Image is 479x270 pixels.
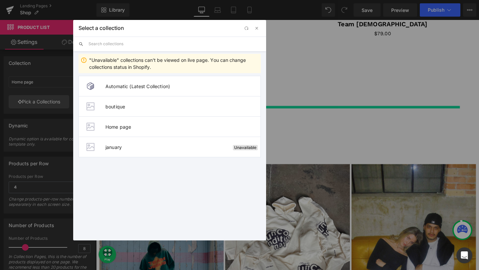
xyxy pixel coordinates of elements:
[88,37,261,51] input: Search collections
[105,124,260,130] span: Home page
[105,104,260,109] span: boutique
[456,247,472,263] div: Open Intercom Messenger
[79,25,124,31] p: Select a collection
[254,0,348,8] a: Team [DEMOGRAPHIC_DATA]
[89,57,258,70] div: "Unavailable" collections can't be viewed on live page. You can change collections status in Shop...
[292,11,310,19] span: $79.00
[233,145,258,150] span: Unavailable
[105,144,230,150] span: january
[105,83,260,89] span: Automatic (Latest Collection)
[7,249,17,253] div: Play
